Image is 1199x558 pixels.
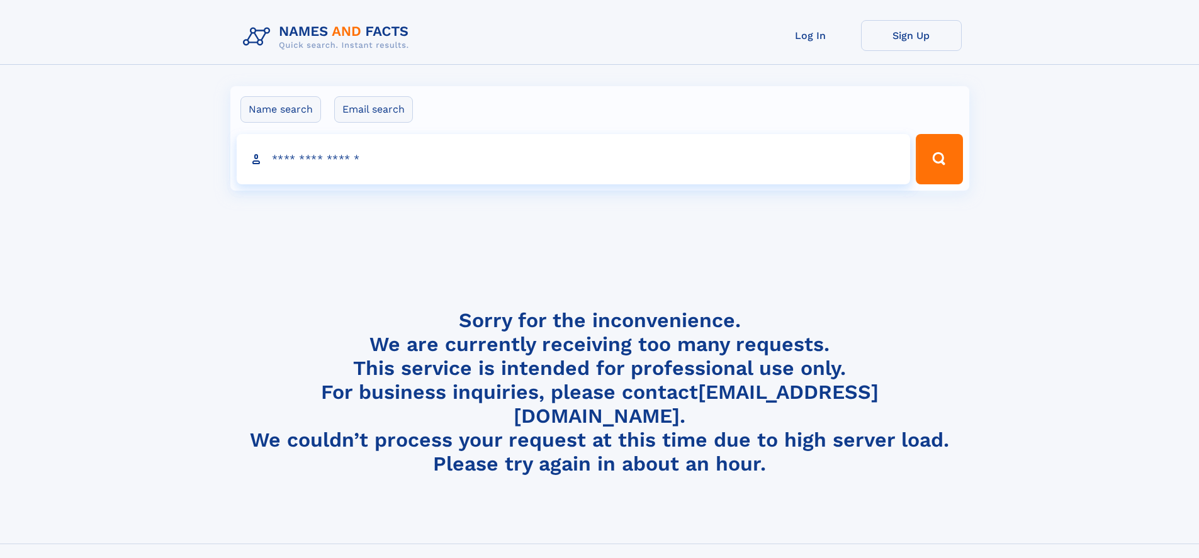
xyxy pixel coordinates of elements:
[237,134,911,184] input: search input
[916,134,962,184] button: Search Button
[514,380,879,428] a: [EMAIL_ADDRESS][DOMAIN_NAME]
[238,308,962,476] h4: Sorry for the inconvenience. We are currently receiving too many requests. This service is intend...
[334,96,413,123] label: Email search
[240,96,321,123] label: Name search
[861,20,962,51] a: Sign Up
[238,20,419,54] img: Logo Names and Facts
[760,20,861,51] a: Log In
